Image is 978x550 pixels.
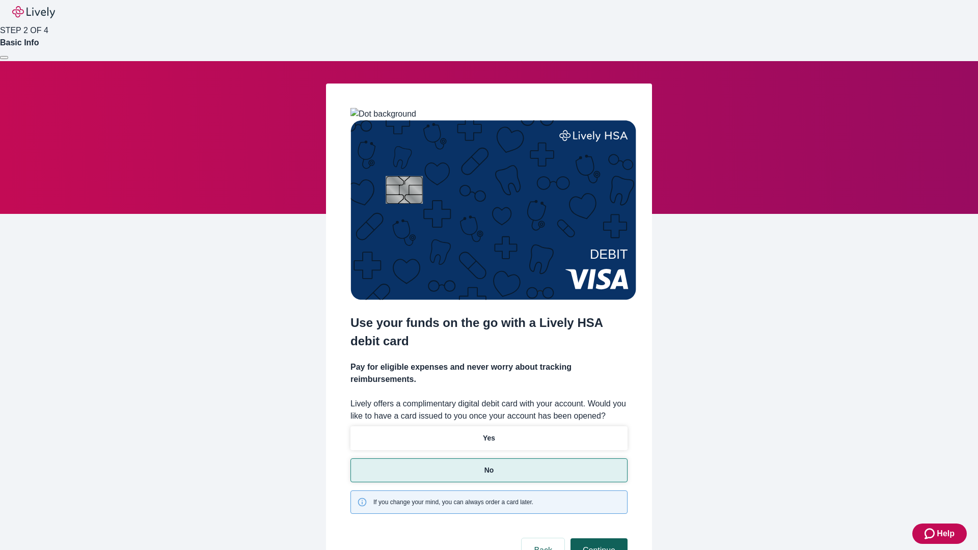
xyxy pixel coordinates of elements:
label: Lively offers a complimentary digital debit card with your account. Would you like to have a card... [350,398,628,422]
button: Zendesk support iconHelp [912,524,967,544]
img: Dot background [350,108,416,120]
h2: Use your funds on the go with a Lively HSA debit card [350,314,628,350]
button: Yes [350,426,628,450]
span: Help [937,528,955,540]
svg: Zendesk support icon [925,528,937,540]
img: Lively [12,6,55,18]
span: If you change your mind, you can always order a card later. [373,498,533,507]
p: No [484,465,494,476]
button: No [350,458,628,482]
h4: Pay for eligible expenses and never worry about tracking reimbursements. [350,361,628,386]
img: Debit card [350,120,636,300]
p: Yes [483,433,495,444]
